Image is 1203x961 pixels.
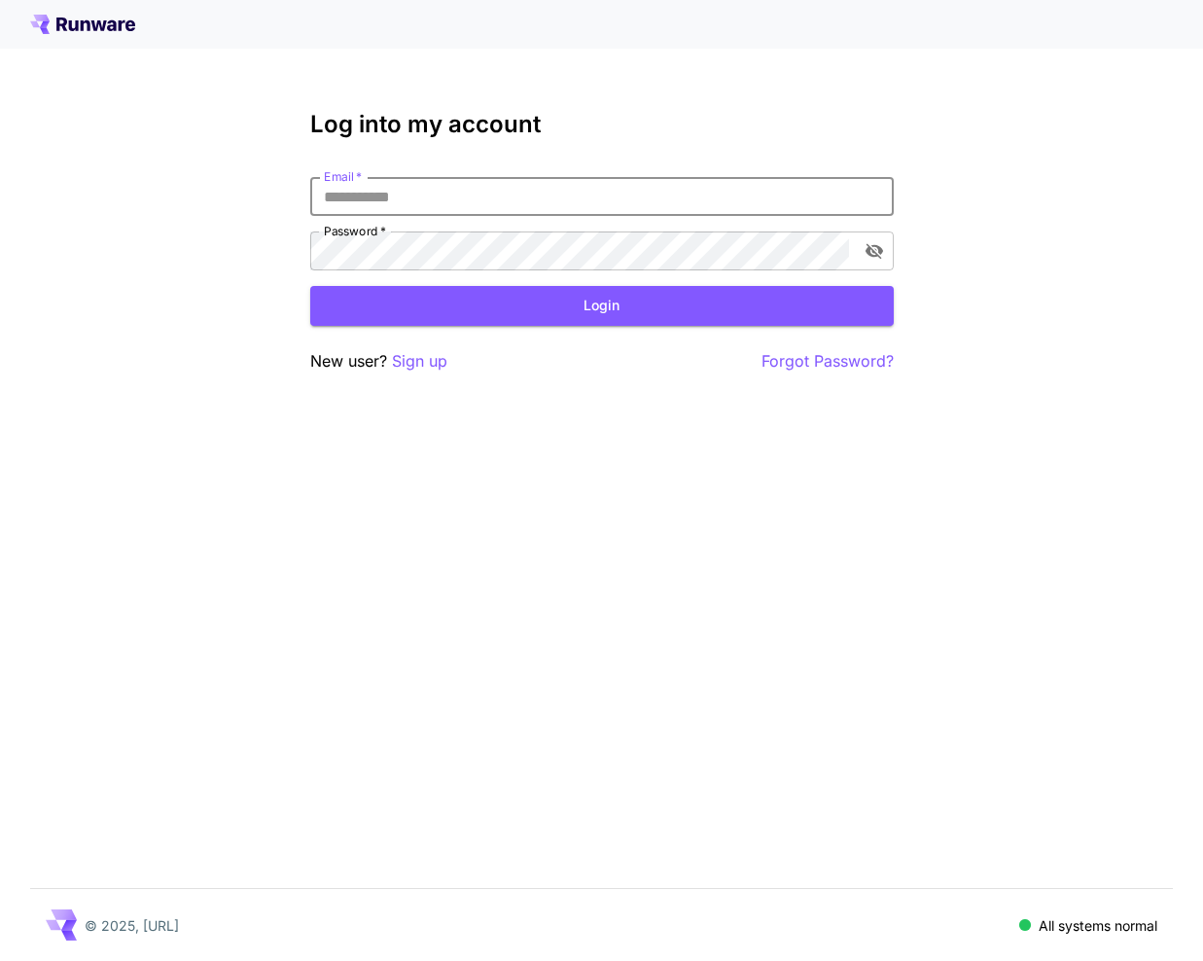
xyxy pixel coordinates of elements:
[324,223,386,239] label: Password
[310,349,447,374] p: New user?
[857,233,892,268] button: toggle password visibility
[310,286,894,326] button: Login
[392,349,447,374] button: Sign up
[1039,915,1157,936] p: All systems normal
[85,915,179,936] p: © 2025, [URL]
[761,349,894,374] button: Forgot Password?
[324,168,362,185] label: Email
[310,111,894,138] h3: Log into my account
